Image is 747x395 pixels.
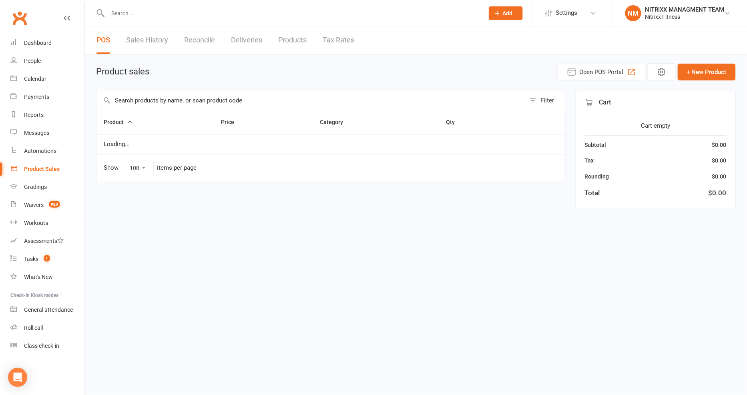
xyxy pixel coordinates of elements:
div: $0.00 [712,156,727,165]
a: Clubworx [10,8,30,28]
input: Search products by name, or scan product code [96,91,525,110]
div: Messages [24,130,49,136]
a: Reports [10,106,84,124]
a: General attendance kiosk mode [10,301,84,319]
div: People [24,58,41,64]
a: POS [96,26,110,54]
div: Class check-in [24,343,59,349]
button: Price [221,117,243,127]
span: 920 [49,201,60,208]
span: 1 [44,255,50,262]
div: Gradings [24,184,47,190]
div: $0.00 [712,172,727,181]
a: Calendar [10,70,84,88]
div: Automations [24,148,56,154]
div: Dashboard [24,40,52,46]
div: $0.00 [709,188,727,199]
button: Qty [446,117,464,127]
a: Automations [10,142,84,160]
div: What's New [24,274,53,280]
button: + New Product [678,64,736,80]
span: Qty [446,119,464,125]
span: Category [320,119,352,125]
div: Rounding [585,172,609,181]
a: Payments [10,88,84,106]
a: Sales History [126,26,168,54]
div: Tasks [24,256,38,262]
h1: Product sales [96,67,149,76]
div: Waivers [24,202,44,208]
div: Workouts [24,220,48,226]
div: Reports [24,112,44,118]
div: Nitrixx Fitness [645,13,725,20]
div: Cart [576,91,735,114]
button: Open POS Portal [558,64,646,80]
a: Roll call [10,319,84,337]
div: items per page [157,164,197,171]
input: Search... [105,8,478,19]
div: Filter [540,96,554,105]
div: NITRIXX MANAGMENT TEAM [645,6,725,13]
a: Tasks 1 [10,250,84,268]
a: Dashboard [10,34,84,52]
div: Cart empty [585,121,727,130]
button: Product [104,117,133,127]
div: Subtotal [585,140,606,149]
div: Total [585,188,600,199]
div: General attendance [24,307,73,313]
a: What's New [10,268,84,286]
div: Roll call [24,325,43,331]
div: Payments [24,94,49,100]
a: Messages [10,124,84,142]
a: Product Sales [10,160,84,178]
a: Waivers 920 [10,196,84,214]
div: Open Intercom Messenger [8,368,27,387]
button: Add [489,6,523,20]
a: Gradings [10,178,84,196]
div: Product Sales [24,166,60,172]
div: Tax [585,156,594,165]
span: Settings [556,4,578,22]
div: NM [625,5,641,21]
span: Open POS Portal [580,67,624,77]
div: Assessments [24,238,64,244]
div: $0.00 [712,140,727,149]
a: Class kiosk mode [10,337,84,355]
a: Workouts [10,214,84,232]
button: Filter [525,91,565,110]
button: Category [320,117,352,127]
a: People [10,52,84,70]
a: Tax Rates [323,26,354,54]
span: Product [104,119,133,125]
a: Reconcile [184,26,215,54]
div: Show [104,161,197,175]
span: Add [503,10,513,16]
td: Loading... [96,134,565,154]
span: Price [221,119,243,125]
div: Calendar [24,76,46,82]
a: Deliveries [231,26,262,54]
a: Products [278,26,307,54]
a: Assessments [10,232,84,250]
